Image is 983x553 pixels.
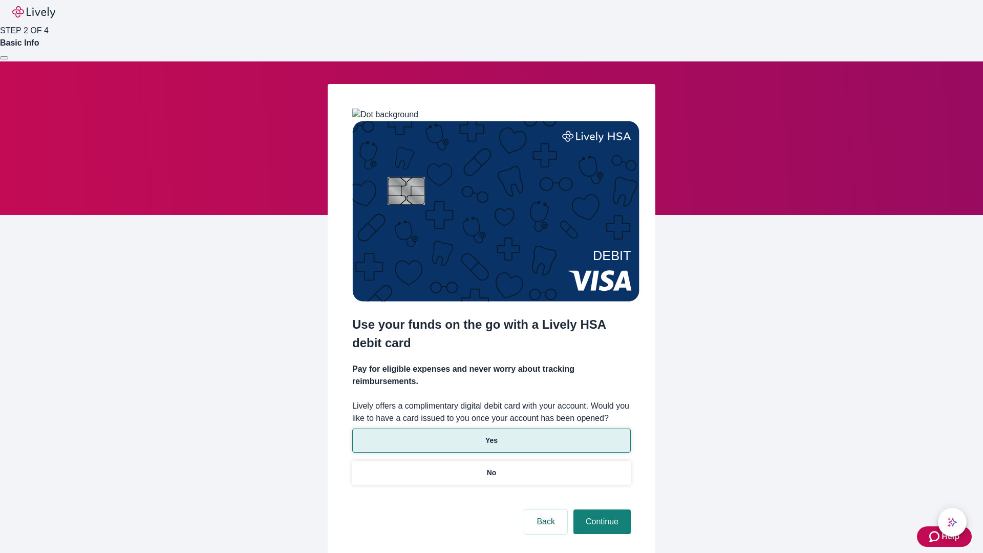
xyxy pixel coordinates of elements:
[352,121,639,302] img: Debit card
[942,530,959,543] span: Help
[352,109,418,121] img: Dot background
[917,526,972,547] button: Zendesk support iconHelp
[352,461,631,485] button: No
[352,315,631,352] h2: Use your funds on the go with a Lively HSA debit card
[12,6,55,18] img: Lively
[524,509,567,534] button: Back
[352,429,631,453] button: Yes
[938,508,967,537] button: chat
[352,400,631,424] label: Lively offers a complimentary digital debit card with your account. Would you like to have a card...
[947,517,957,527] svg: Lively AI Assistant
[929,530,942,543] svg: Zendesk support icon
[485,435,498,446] p: Yes
[352,363,631,388] h4: Pay for eligible expenses and never worry about tracking reimbursements.
[487,467,497,478] p: No
[573,509,631,534] button: Continue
